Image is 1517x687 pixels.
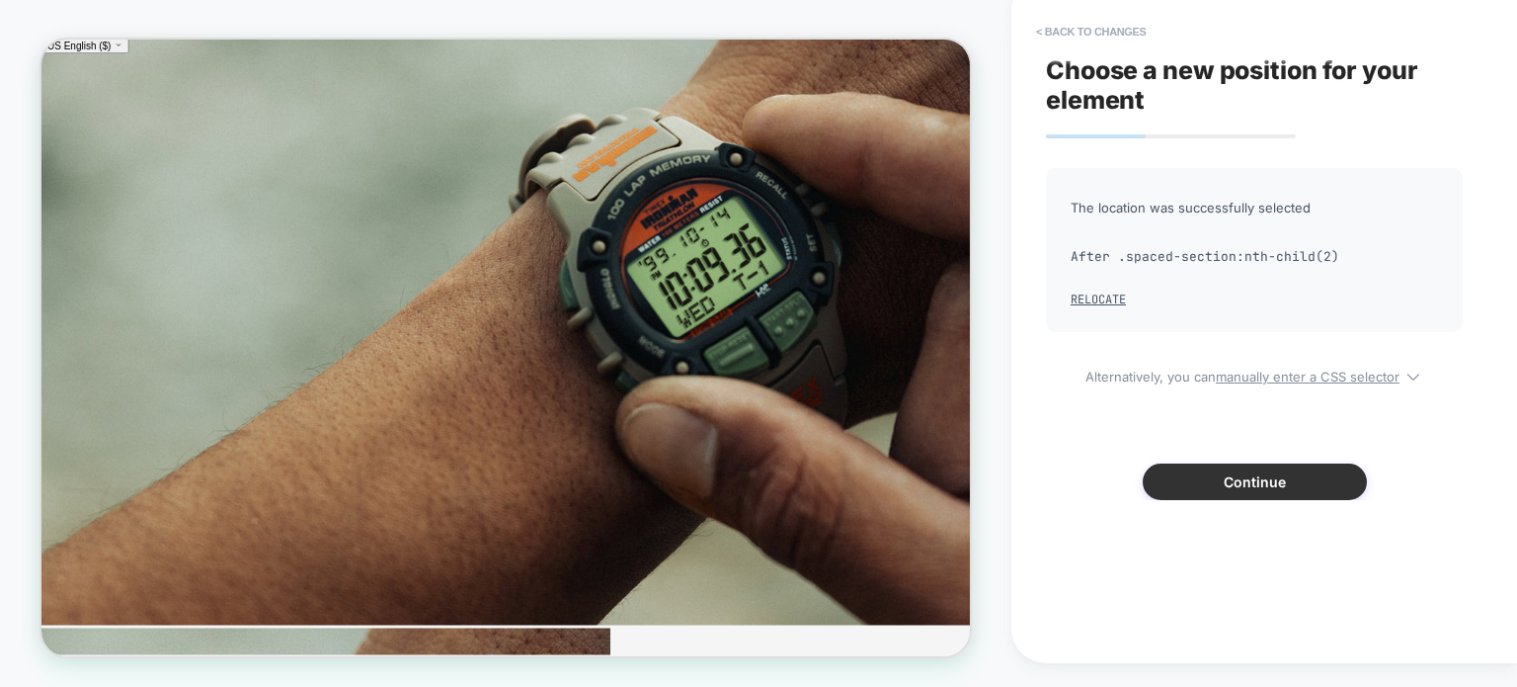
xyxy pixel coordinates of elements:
[1216,369,1399,385] u: manually enter a CSS selector
[1026,16,1157,47] button: < Back to changes
[1071,193,1438,222] span: The location was successfully selected
[1071,292,1126,307] button: Relocate
[1143,464,1367,500] button: Continue
[1071,242,1438,272] span: After .spaced-section:nth-child(2)
[1046,362,1463,385] span: Alternatively, you can
[1046,55,1418,115] span: Choose a new position for your element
